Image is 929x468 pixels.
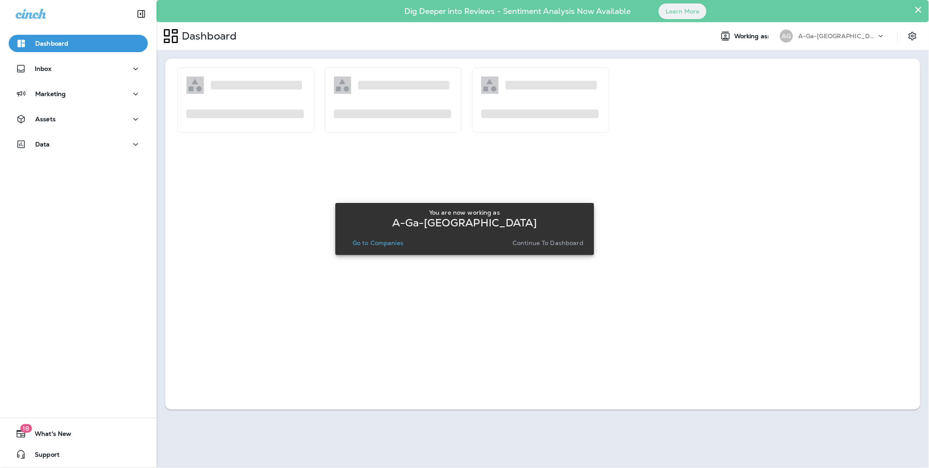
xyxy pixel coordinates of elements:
button: Inbox [9,60,148,77]
button: Data [9,136,148,153]
button: Close [914,3,922,17]
button: Assets [9,110,148,128]
p: Go to Companies [353,239,403,246]
button: Go to Companies [349,237,407,249]
button: Marketing [9,85,148,103]
span: What's New [26,430,71,441]
span: 18 [20,424,32,433]
button: Learn More [659,3,706,19]
p: A-Ga-[GEOGRAPHIC_DATA] [798,33,876,40]
button: Dashboard [9,35,148,52]
button: Settings [905,28,920,44]
span: Working as: [734,33,771,40]
p: A-Ga-[GEOGRAPHIC_DATA] [392,219,537,226]
p: You are now working as [429,209,500,216]
div: AG [780,30,793,43]
p: Dashboard [178,30,236,43]
p: Continue to Dashboard [513,239,583,246]
p: Assets [35,116,56,123]
p: Marketing [35,90,66,97]
p: Inbox [35,65,51,72]
p: Data [35,141,50,148]
span: Support [26,451,60,461]
button: Collapse Sidebar [129,5,153,23]
button: Continue to Dashboard [509,237,587,249]
p: Dashboard [35,40,68,47]
button: 18What's New [9,425,148,442]
button: Support [9,446,148,463]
